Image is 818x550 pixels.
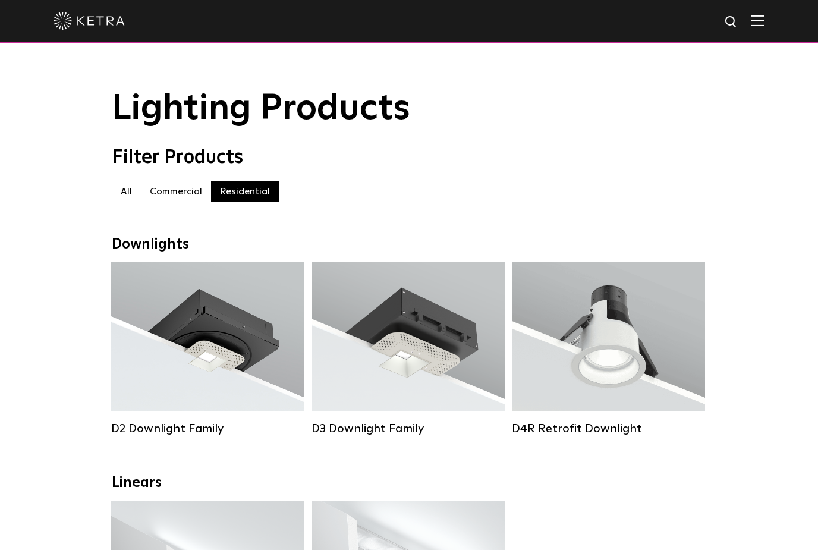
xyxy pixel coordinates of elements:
label: All [112,181,141,202]
a: D2 Downlight Family Lumen Output:1200Colors:White / Black / Gloss Black / Silver / Bronze / Silve... [111,262,304,435]
div: Linears [112,474,706,492]
div: Filter Products [112,146,706,169]
img: ketra-logo-2019-white [54,12,125,30]
img: search icon [724,15,739,30]
div: D2 Downlight Family [111,422,304,436]
span: Lighting Products [112,91,410,127]
img: Hamburger%20Nav.svg [751,15,764,26]
label: Commercial [141,181,211,202]
a: D4R Retrofit Downlight Lumen Output:800Colors:White / BlackBeam Angles:15° / 25° / 40° / 60°Watta... [512,262,705,435]
div: D3 Downlight Family [312,422,505,436]
div: D4R Retrofit Downlight [512,422,705,436]
a: D3 Downlight Family Lumen Output:700 / 900 / 1100Colors:White / Black / Silver / Bronze / Paintab... [312,262,505,435]
label: Residential [211,181,279,202]
div: Downlights [112,236,706,253]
